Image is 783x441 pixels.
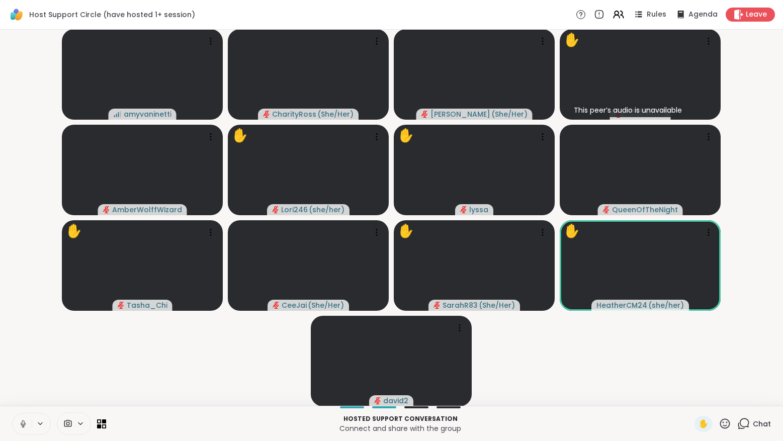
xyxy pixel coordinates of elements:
div: ✋ [564,221,580,241]
span: CeeJai [282,300,307,310]
div: ✋ [66,221,82,241]
p: Hosted support conversation [112,414,688,423]
span: Leave [746,10,767,20]
span: ( she/her ) [309,205,344,215]
span: audio-muted [374,397,381,404]
div: ✋ [398,126,414,145]
span: ( She/Her ) [317,109,354,119]
span: ( She/Her ) [479,300,515,310]
span: david2 [383,396,408,406]
span: ( She/Her ) [308,300,344,310]
span: audio-muted [433,302,441,309]
div: This peer’s audio is unavailable [570,103,686,117]
span: Rules [647,10,666,20]
span: audio-muted [103,206,110,213]
span: HeatherCM24 [596,300,647,310]
span: AmberWolffWizard [112,205,182,215]
span: [PERSON_NAME] [430,109,490,119]
span: QueenOfTheNight [612,205,678,215]
span: audio-muted [263,111,270,118]
span: Agenda [688,10,718,20]
span: amyvaninetti [124,109,171,119]
span: ( she/her ) [648,300,684,310]
span: audio-muted [421,111,428,118]
span: lyssa [469,205,488,215]
span: ( She/Her ) [491,109,528,119]
div: ✋ [398,221,414,241]
span: audio-muted [118,302,125,309]
span: audio-muted [460,206,467,213]
span: ✋ [699,418,709,430]
span: audio-muted [603,206,610,213]
span: Host Support Circle (have hosted 1+ session) [29,10,195,20]
span: audio-muted [272,206,279,213]
span: Chat [753,419,771,429]
span: CharityRoss [272,109,316,119]
img: ShareWell Logomark [8,6,25,23]
div: ✋ [564,30,580,50]
span: Tasha_Chi [127,300,167,310]
p: Connect and share with the group [112,423,688,433]
span: audio-muted [273,302,280,309]
div: ✋ [232,126,248,145]
span: SarahR83 [443,300,478,310]
span: Lori246 [281,205,308,215]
